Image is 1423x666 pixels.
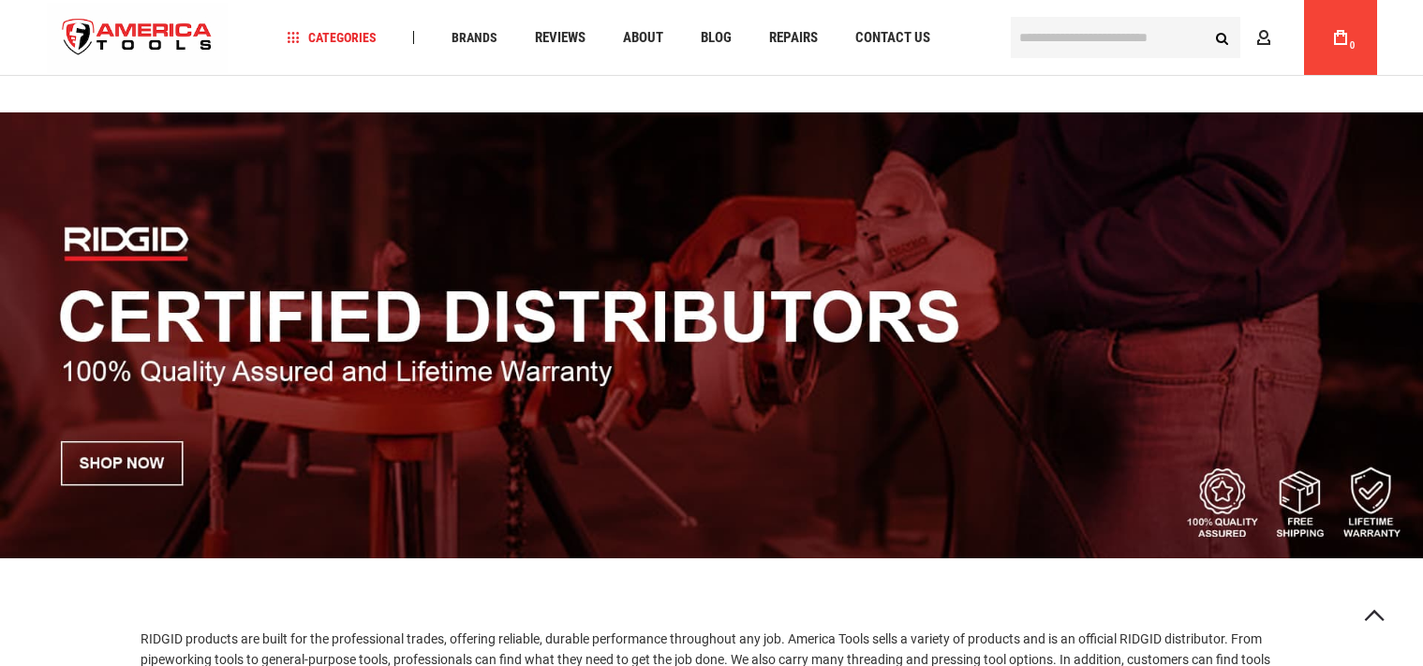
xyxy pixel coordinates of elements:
a: Contact Us [847,25,939,51]
button: Search [1205,20,1240,55]
a: store logo [47,3,229,73]
span: Blog [701,31,732,45]
span: Categories [287,31,377,44]
a: Blog [692,25,740,51]
span: Brands [452,31,497,44]
a: Repairs [761,25,826,51]
span: Contact Us [855,31,930,45]
a: About [615,25,672,51]
a: Brands [443,25,506,51]
span: Reviews [535,31,586,45]
span: About [623,31,663,45]
span: 0 [1350,40,1356,51]
a: Categories [278,25,385,51]
span: Repairs [769,31,818,45]
img: America Tools [47,3,229,73]
a: Reviews [526,25,594,51]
